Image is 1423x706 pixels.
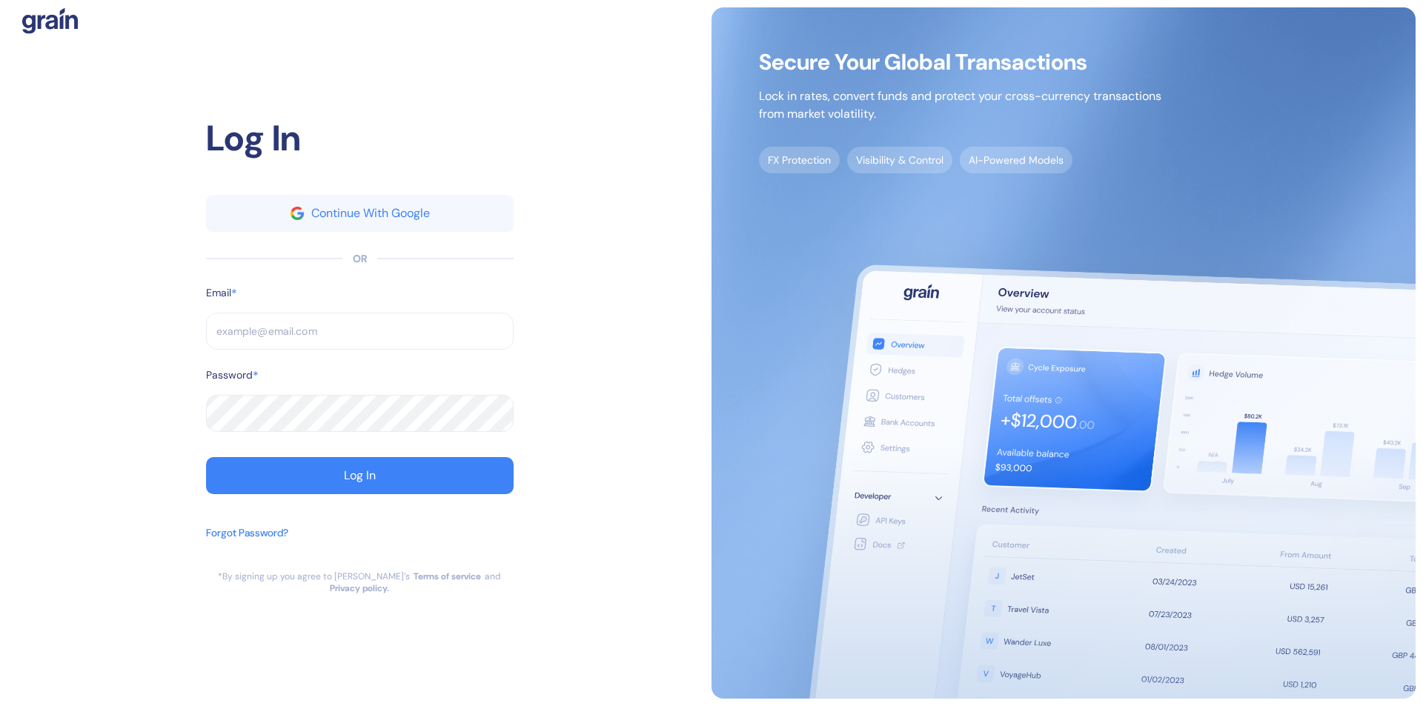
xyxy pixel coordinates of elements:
[485,570,501,582] div: and
[414,570,481,582] a: Terms of service
[759,147,840,173] span: FX Protection
[206,313,514,350] input: example@email.com
[847,147,952,173] span: Visibility & Control
[330,582,389,594] a: Privacy policy.
[711,7,1416,699] img: signup-main-image
[206,285,231,301] label: Email
[960,147,1072,173] span: AI-Powered Models
[22,7,78,34] img: logo
[206,457,514,494] button: Log In
[206,367,253,383] label: Password
[206,112,514,165] div: Log In
[206,525,288,541] div: Forgot Password?
[311,207,430,219] div: Continue With Google
[353,251,367,267] div: OR
[759,55,1161,70] span: Secure Your Global Transactions
[291,207,304,220] img: google
[206,195,514,232] button: googleContinue With Google
[206,518,288,570] button: Forgot Password?
[759,87,1161,123] p: Lock in rates, convert funds and protect your cross-currency transactions from market volatility.
[344,470,376,482] div: Log In
[218,570,410,582] div: *By signing up you agree to [PERSON_NAME]’s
